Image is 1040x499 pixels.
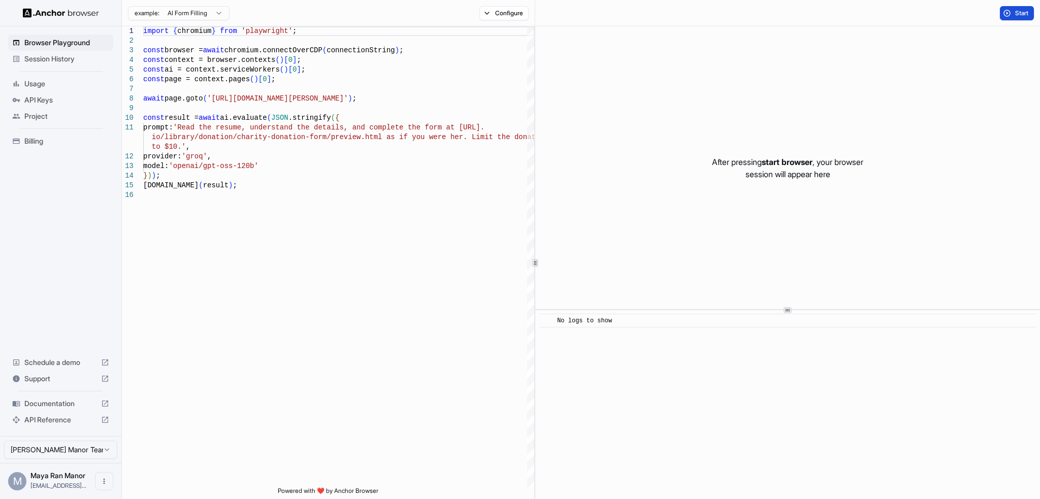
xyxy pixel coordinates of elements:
span: ) [254,75,258,83]
div: 8 [122,94,134,104]
div: Schedule a demo [8,354,113,371]
span: Support [24,374,97,384]
div: 14 [122,171,134,181]
span: } [211,27,215,35]
span: await [143,94,165,103]
div: M [8,472,26,490]
span: html as if you were her. Limit the donation [365,133,548,141]
span: ( [280,65,284,74]
span: [DOMAIN_NAME] [143,181,199,189]
div: API Keys [8,92,113,108]
span: ; [297,56,301,64]
span: page = context.pages [165,75,250,83]
span: ai.evaluate [220,114,267,122]
span: chromium.connectOverCDP [224,46,322,54]
span: context = browser.contexts [165,56,275,64]
span: '[URL][DOMAIN_NAME][PERSON_NAME]' [207,94,348,103]
span: , [186,143,190,151]
span: .stringify [288,114,331,122]
span: JSON [271,114,288,122]
span: 'playwright' [241,27,292,35]
span: example: [135,9,159,17]
span: Browser Playground [24,38,109,48]
img: Anchor Logo [23,8,99,18]
div: Documentation [8,395,113,412]
span: ( [203,94,207,103]
span: { [173,27,177,35]
span: ; [156,172,160,180]
button: Start [1000,6,1034,20]
span: myamanor@gmail.com [30,482,86,489]
span: from [220,27,237,35]
span: Project [24,111,109,121]
div: 2 [122,36,134,46]
span: await [203,46,224,54]
span: ; [301,65,305,74]
span: , [207,152,211,160]
span: { [335,114,339,122]
span: Start [1015,9,1029,17]
div: 7 [122,84,134,94]
span: 'openai/gpt-oss-120b' [169,162,258,170]
span: ] [297,65,301,74]
span: ) [284,65,288,74]
span: start browser [762,157,812,167]
div: 6 [122,75,134,84]
span: Usage [24,79,109,89]
div: Browser Playground [8,35,113,51]
span: Schedule a demo [24,357,97,368]
span: [ [258,75,263,83]
span: to $10.' [152,143,186,151]
span: const [143,56,165,64]
button: Open menu [95,472,113,490]
span: Powered with ❤️ by Anchor Browser [278,487,378,499]
span: ; [292,27,297,35]
span: ) [147,172,151,180]
span: 'Read the resume, understand the details, and comp [173,123,386,131]
div: 5 [122,65,134,75]
div: 3 [122,46,134,55]
span: const [143,75,165,83]
span: Maya Ran Manor [30,471,85,480]
span: Billing [24,136,109,146]
span: ; [352,94,356,103]
div: API Reference [8,412,113,428]
span: [ [288,65,292,74]
div: 13 [122,161,134,171]
span: ; [233,181,237,189]
span: result [203,181,229,189]
span: import [143,27,169,35]
span: ( [331,114,335,122]
span: ) [280,56,284,64]
button: Configure [479,6,529,20]
span: ) [395,46,399,54]
span: await [199,114,220,122]
span: ; [399,46,403,54]
span: API Reference [24,415,97,425]
span: connectionString [327,46,395,54]
span: ai = context.serviceWorkers [165,65,280,74]
span: Session History [24,54,109,64]
span: const [143,114,165,122]
span: lete the form at [URL]. [386,123,484,131]
span: ( [275,56,279,64]
span: API Keys [24,95,109,105]
span: ) [348,94,352,103]
span: 0 [288,56,292,64]
div: 1 [122,26,134,36]
span: prompt: [143,123,173,131]
div: 4 [122,55,134,65]
span: 'groq' [182,152,207,160]
span: } [143,172,147,180]
div: 16 [122,190,134,200]
span: browser = [165,46,203,54]
span: const [143,65,165,74]
span: result = [165,114,199,122]
div: Project [8,108,113,124]
div: 9 [122,104,134,113]
span: 0 [263,75,267,83]
span: ( [322,46,327,54]
span: ( [199,181,203,189]
span: model: [143,162,169,170]
div: Usage [8,76,113,92]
